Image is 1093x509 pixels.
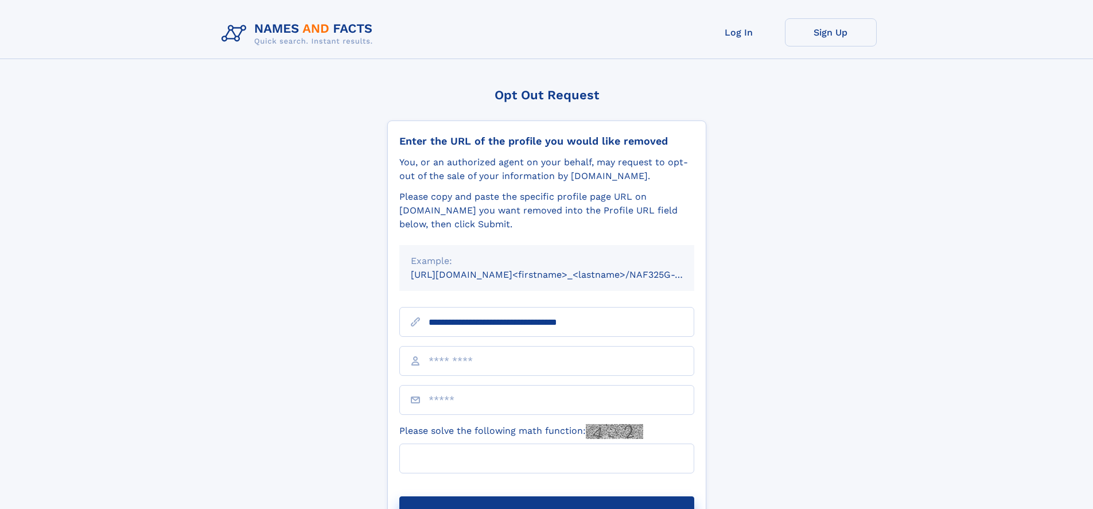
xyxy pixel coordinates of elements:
div: Enter the URL of the profile you would like removed [399,135,694,147]
div: Opt Out Request [387,88,706,102]
label: Please solve the following math function: [399,424,643,439]
small: [URL][DOMAIN_NAME]<firstname>_<lastname>/NAF325G-xxxxxxxx [411,269,716,280]
a: Sign Up [785,18,877,46]
div: Example: [411,254,683,268]
img: Logo Names and Facts [217,18,382,49]
div: You, or an authorized agent on your behalf, may request to opt-out of the sale of your informatio... [399,156,694,183]
a: Log In [693,18,785,46]
div: Please copy and paste the specific profile page URL on [DOMAIN_NAME] you want removed into the Pr... [399,190,694,231]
